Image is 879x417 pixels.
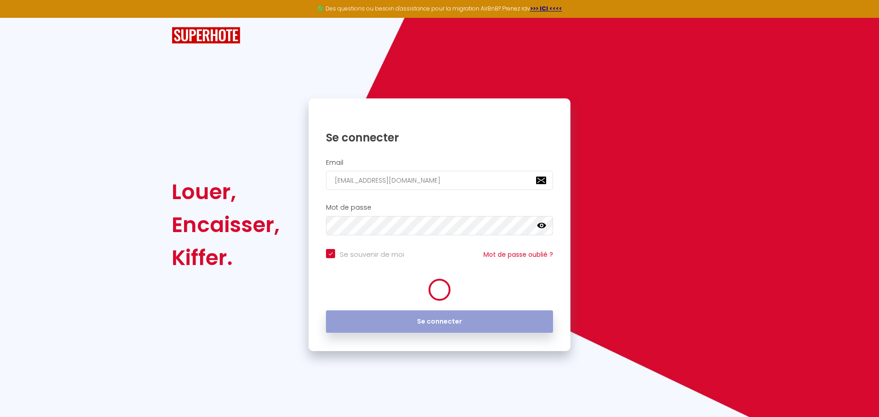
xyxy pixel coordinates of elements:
[172,208,280,241] div: Encaisser,
[483,250,553,259] a: Mot de passe oublié ?
[326,171,553,190] input: Ton Email
[530,5,562,12] a: >>> ICI <<<<
[326,159,553,167] h2: Email
[326,130,553,145] h1: Se connecter
[326,204,553,211] h2: Mot de passe
[172,241,280,274] div: Kiffer.
[326,310,553,333] button: Se connecter
[172,175,280,208] div: Louer,
[172,27,240,44] img: SuperHote logo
